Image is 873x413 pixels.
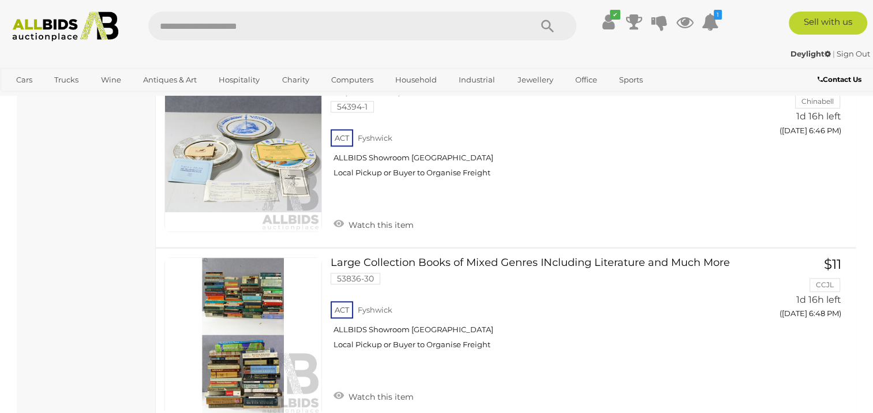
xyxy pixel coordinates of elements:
[339,257,730,358] a: Large Collection Books of Mixed Genres INcluding Literature and Much More 53836-30 ACT Fyshwick A...
[211,70,267,89] a: Hospitality
[833,49,835,58] span: |
[818,75,861,84] b: Contact Us
[9,89,106,108] a: [GEOGRAPHIC_DATA]
[702,12,719,32] a: 1
[331,387,417,404] a: Watch this item
[47,70,86,89] a: Trucks
[346,392,414,402] span: Watch this item
[274,70,316,89] a: Charity
[612,70,650,89] a: Sports
[9,70,40,89] a: Cars
[714,10,722,20] i: 1
[824,256,841,272] span: $11
[748,74,844,142] a: $11 Chinabell 1d 16h left ([DATE] 6:46 PM)
[136,70,204,89] a: Antiques & Art
[789,12,867,35] a: Sell with us
[600,12,617,32] a: ✔
[93,70,129,89] a: Wine
[451,70,503,89] a: Industrial
[519,12,576,40] button: Search
[568,70,605,89] a: Office
[790,49,831,58] strong: Deylight
[510,70,561,89] a: Jewellery
[748,257,844,325] a: $11 CCJL 1d 16h left ([DATE] 6:48 PM)
[610,10,620,20] i: ✔
[339,74,730,187] a: Collection Six Australian Commemorative Display Plates Including Americas Cup, Phar Lap and More ...
[6,12,124,42] img: Allbids.com.au
[837,49,870,58] a: Sign Out
[324,70,381,89] a: Computers
[790,49,833,58] a: Deylight
[346,220,414,230] span: Watch this item
[388,70,444,89] a: Household
[818,73,864,86] a: Contact Us
[331,215,417,232] a: Watch this item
